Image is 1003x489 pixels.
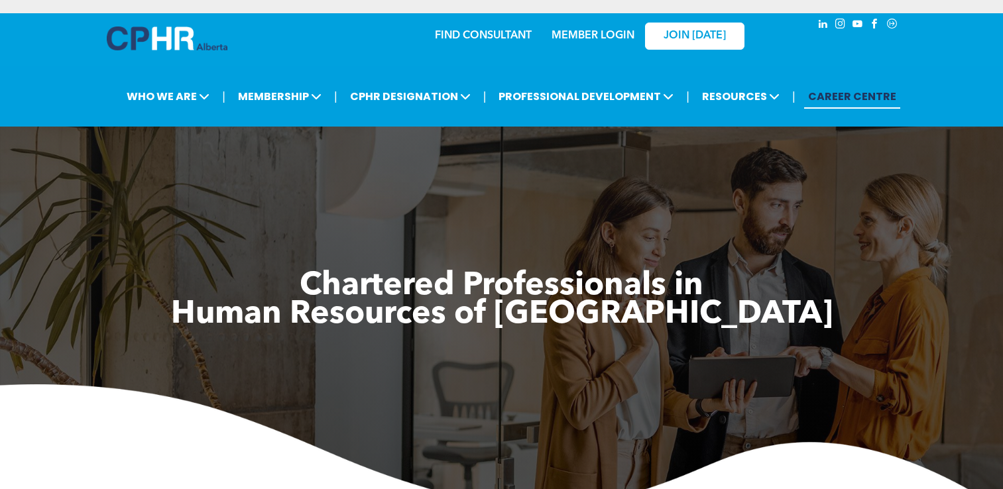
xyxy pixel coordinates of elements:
span: WHO WE ARE [123,84,213,109]
span: MEMBERSHIP [234,84,325,109]
a: instagram [833,17,848,34]
a: FIND CONSULTANT [435,30,532,41]
img: A blue and white logo for cp alberta [107,27,227,50]
a: youtube [851,17,865,34]
a: Social network [885,17,900,34]
a: CAREER CENTRE [804,84,900,109]
a: linkedin [816,17,831,34]
a: facebook [868,17,882,34]
a: MEMBER LOGIN [552,30,634,41]
li: | [483,83,487,110]
span: CPHR DESIGNATION [346,84,475,109]
span: RESOURCES [698,84,784,109]
li: | [686,83,689,110]
span: PROFESSIONAL DEVELOPMENT [495,84,678,109]
li: | [334,83,337,110]
li: | [222,83,225,110]
span: Chartered Professionals in [300,270,703,302]
li: | [792,83,796,110]
span: Human Resources of [GEOGRAPHIC_DATA] [171,299,833,331]
a: JOIN [DATE] [645,23,744,50]
span: JOIN [DATE] [664,30,726,42]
